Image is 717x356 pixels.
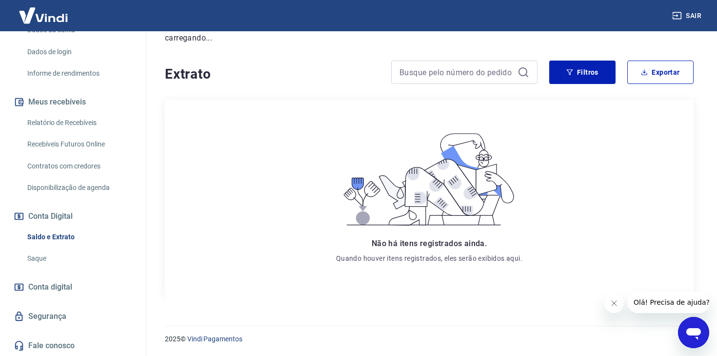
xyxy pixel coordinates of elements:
a: Disponibilização de agenda [23,178,134,198]
input: Busque pelo número do pedido [399,65,514,80]
a: Recebíveis Futuros Online [23,134,134,154]
button: Conta Digital [12,206,134,227]
p: carregando... [165,32,694,44]
a: Relatório de Recebíveis [23,113,134,133]
span: Conta digital [28,280,72,294]
iframe: Close message [604,293,624,313]
span: Não há itens registrados ainda. [372,239,487,248]
button: Exportar [627,61,694,84]
span: Olá! Precisa de ajuda? [6,7,82,15]
iframe: Button to launch messaging window [678,317,709,348]
h4: Extrato [165,64,379,84]
p: 2025 © [165,334,694,344]
a: Vindi Pagamentos [187,335,242,343]
a: Conta digital [12,276,134,298]
button: Sair [670,7,705,25]
iframe: Message from company [628,292,709,313]
a: Contratos com credores [23,156,134,176]
a: Informe de rendimentos [23,63,134,84]
a: Saldo e Extrato [23,227,134,247]
a: Dados de login [23,42,134,62]
img: Vindi [12,0,75,30]
button: Meus recebíveis [12,91,134,113]
button: Filtros [549,61,616,84]
p: Quando houver itens registrados, eles serão exibidos aqui. [336,253,522,263]
a: Segurança [12,306,134,327]
a: Saque [23,249,134,269]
